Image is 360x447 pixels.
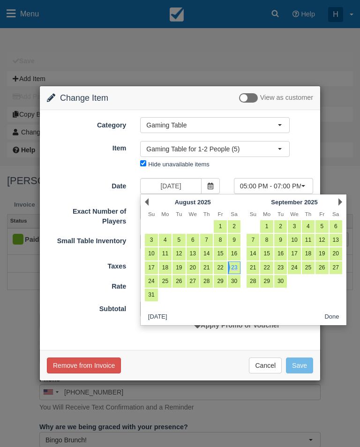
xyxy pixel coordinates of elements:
[260,220,273,233] a: 1
[146,144,277,154] span: Gaming Table for 1-2 People (5)
[40,140,133,153] label: Item
[249,358,282,373] button: Cancel
[175,199,196,206] span: August
[200,261,213,274] a: 21
[288,234,300,246] a: 10
[214,247,226,260] a: 15
[159,234,172,246] a: 4
[200,247,213,260] a: 14
[133,279,320,295] div: 2 @ $3.00
[218,211,223,217] span: Friday
[40,233,133,246] label: Small Table Inventory
[330,220,342,233] a: 6
[240,181,301,191] span: 05:00 PM - 07:00 PM
[159,275,172,288] a: 25
[189,211,197,217] span: Wednesday
[332,211,339,217] span: Saturday
[274,275,287,288] a: 30
[144,311,171,323] button: [DATE]
[321,311,343,323] button: Done
[40,117,133,130] label: Category
[176,211,182,217] span: Tuesday
[302,220,315,233] a: 4
[228,234,240,246] a: 9
[40,258,133,271] label: Taxes
[40,178,133,191] label: Date
[304,199,318,206] span: 2025
[200,275,213,288] a: 28
[140,117,290,133] button: Gaming Table
[228,247,240,260] a: 16
[214,220,226,233] a: 1
[247,247,259,260] a: 14
[288,220,300,233] a: 3
[40,278,133,291] label: Rate
[286,358,313,373] button: Save
[214,234,226,246] a: 8
[228,220,240,233] a: 2
[305,211,312,217] span: Thursday
[145,261,157,274] a: 17
[315,261,328,274] a: 26
[319,211,324,217] span: Friday
[148,161,209,168] label: Hide unavailable items
[315,234,328,246] a: 12
[161,211,169,217] span: Monday
[274,261,287,274] a: 23
[260,234,273,246] a: 8
[214,261,226,274] a: 22
[338,198,342,206] a: Next
[228,275,240,288] a: 30
[146,120,277,130] span: Gaming Table
[263,211,270,217] span: Monday
[260,94,313,102] span: View as customer
[330,261,342,274] a: 27
[60,93,108,103] span: Change Item
[197,199,211,206] span: 2025
[247,234,259,246] a: 7
[145,275,157,288] a: 24
[288,247,300,260] a: 17
[302,234,315,246] a: 11
[214,275,226,288] a: 29
[172,275,185,288] a: 26
[260,247,273,260] a: 15
[315,220,328,233] a: 5
[145,289,157,301] a: 31
[172,234,185,246] a: 5
[315,247,328,260] a: 19
[302,261,315,274] a: 25
[302,247,315,260] a: 18
[145,247,157,260] a: 10
[274,220,287,233] a: 2
[159,247,172,260] a: 11
[231,211,237,217] span: Saturday
[47,358,121,373] button: Remove from Invoice
[277,211,284,217] span: Tuesday
[330,247,342,260] a: 20
[274,234,287,246] a: 9
[172,261,185,274] a: 19
[203,211,210,217] span: Thursday
[274,247,287,260] a: 16
[250,211,256,217] span: Sunday
[148,211,155,217] span: Sunday
[200,234,213,246] a: 7
[187,234,199,246] a: 6
[145,234,157,246] a: 3
[40,301,133,314] label: Subtotal
[187,261,199,274] a: 20
[234,178,313,194] button: 05:00 PM - 07:00 PM
[330,234,342,246] a: 13
[260,261,273,274] a: 22
[145,198,149,206] a: Prev
[140,141,290,157] button: Gaming Table for 1-2 People (5)
[288,261,300,274] a: 24
[260,275,273,288] a: 29
[247,275,259,288] a: 28
[172,247,185,260] a: 12
[187,247,199,260] a: 13
[290,211,298,217] span: Wednesday
[159,261,172,274] a: 18
[247,261,259,274] a: 21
